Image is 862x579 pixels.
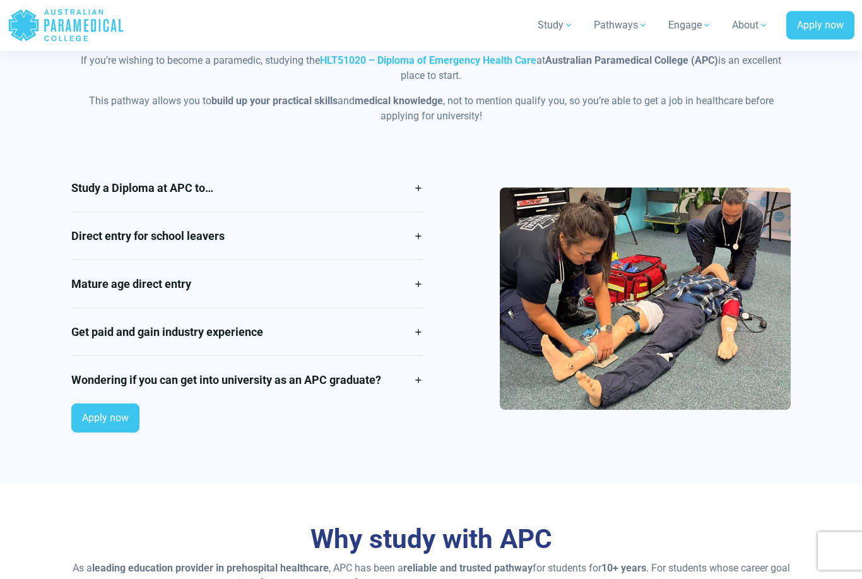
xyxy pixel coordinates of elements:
[786,11,854,40] a: Apply now
[211,95,338,107] strong: build up your practical skills
[71,213,423,260] a: Direct entry for school leavers
[530,8,581,43] a: Study
[545,55,718,67] strong: Australian Paramedical College (APC)
[71,94,791,124] p: This pathway allows you to and , not to mention qualify you, so you’re able to get a job in healt...
[71,309,423,356] a: Get paid and gain industry experience
[355,95,443,107] strong: medical knowledge
[320,55,536,67] a: HLT51020 – Diploma of Emergency Health Care
[71,54,791,84] p: If you’re wishing to become a paramedic, studying the at is an excellent place to start.
[71,261,423,308] a: Mature age direct entry
[724,8,776,43] a: About
[71,524,791,556] h3: Why study with APC
[586,8,656,43] a: Pathways
[403,563,533,575] strong: reliable and trusted pathway
[71,165,423,212] a: Study a Diploma at APC to…
[8,5,124,46] a: Australian Paramedical College
[661,8,719,43] a: Engage
[216,563,329,575] strong: in prehospital healthcare
[71,357,423,404] a: Wondering if you can get into university as an APC graduate?
[601,563,646,575] strong: 10+ years
[92,563,213,575] strong: leading education provider
[71,404,139,433] a: Apply now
